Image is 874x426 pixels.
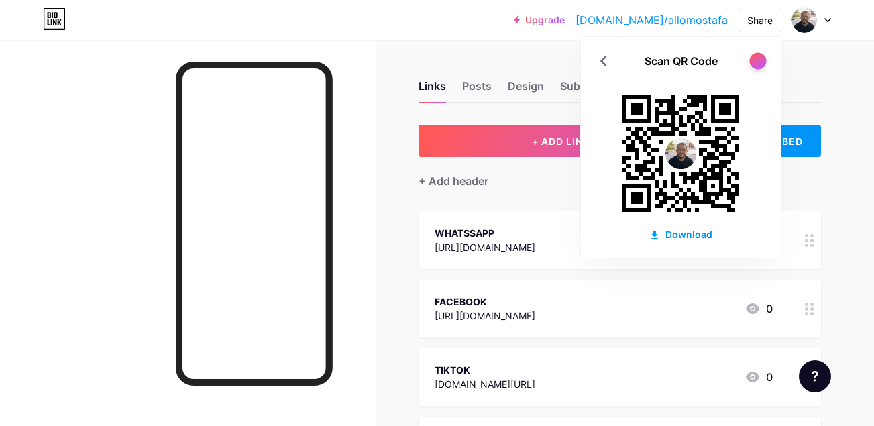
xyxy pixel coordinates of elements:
[649,227,712,242] div: Download
[576,12,728,28] a: [DOMAIN_NAME]/allomostafa
[435,240,535,254] div: [URL][DOMAIN_NAME]
[745,301,773,317] div: 0
[435,377,535,391] div: [DOMAIN_NAME][URL]
[747,13,773,28] div: Share
[745,369,773,385] div: 0
[419,173,488,189] div: + Add header
[419,78,446,102] div: Links
[508,78,544,102] div: Design
[435,363,535,377] div: TIKTOK
[435,295,535,309] div: FACEBOOK
[560,78,622,102] div: Subscribers
[514,15,565,25] a: Upgrade
[419,125,704,157] button: + ADD LINK
[645,53,718,69] div: Scan QR Code
[435,226,535,240] div: WHATSSAPP
[532,136,590,147] span: + ADD LINK
[462,78,492,102] div: Posts
[791,7,817,33] img: Wijroun Mstapha
[435,309,535,323] div: [URL][DOMAIN_NAME]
